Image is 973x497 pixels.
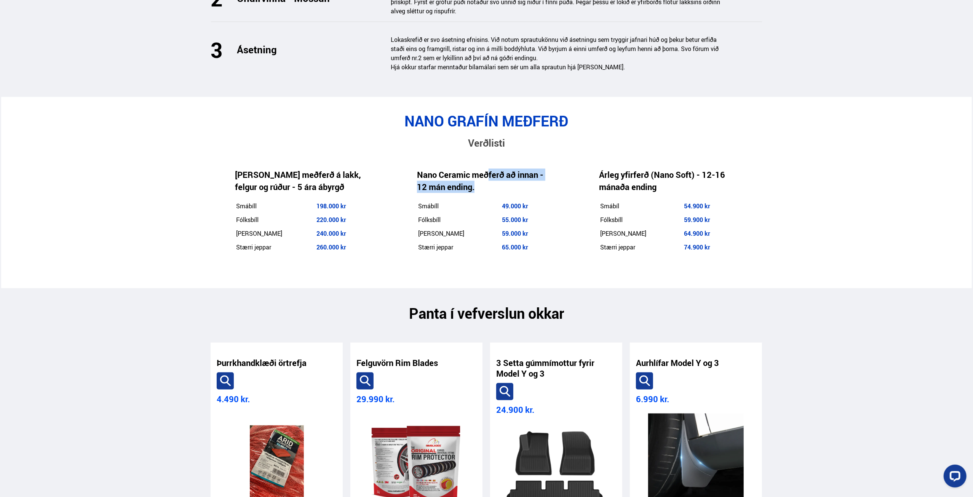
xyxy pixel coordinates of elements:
td: Stærri jeppar [236,241,315,254]
span: 4.490 kr. [217,394,250,405]
h2: NANO GRAFÍN MEÐFERÐ [211,112,762,129]
td: [PERSON_NAME] [600,227,683,240]
td: Smábíl [600,200,683,213]
h4: [PERSON_NAME] meðferð á lakk, felgur og rúður - 5 ára ábyrgð [235,169,368,193]
h4: Árleg yfirferð (Nano Soft) - 12-16 mánaða ending [599,169,732,193]
td: [PERSON_NAME] [236,227,315,240]
span: 260.000 kr [316,243,346,251]
td: Smábíll [236,200,315,213]
strong: 59.900 kr [684,216,710,224]
p: Lokaskrefið er svo ásetning efnisins. Við notum sprautukönnu við ásetningu sem tryggir jafnari hú... [391,35,724,62]
td: Stærri jeppar [418,241,501,254]
span: Verðlisti [468,136,505,150]
strong: 54.900 kr [684,202,710,210]
span: 240.000 kr [316,229,346,238]
td: Stærri jeppar [600,241,683,254]
td: [PERSON_NAME] [418,227,501,240]
h4: Nano Ceramic meðferð að innan - 12 mán ending. [417,169,550,193]
strong: 49.000 kr [502,202,528,210]
h3: Ásetning [237,44,384,55]
span: 29.990 kr. [356,394,395,405]
h2: Panta í vefverslun okkar [211,305,762,322]
a: Aurhlífar Model Y og 3 [636,358,719,369]
span: 74.900 kr [684,243,710,251]
p: Hjá okkur starfar menntaður bílamálari sem sér um alla sprautun hjá [PERSON_NAME]. [391,62,724,72]
a: 3 Setta gúmmímottur fyrir Model Y og 3 [496,358,616,379]
span: 55.000 kr [502,216,528,224]
td: Fólksbíll [236,214,315,227]
a: Þurrkhandklæði örtrefja [217,358,307,369]
span: 220.000 kr [316,216,346,224]
td: Smábíll [418,200,501,213]
strong: 64.900 kr [684,229,710,238]
td: Fólksbíll [600,214,683,227]
span: 24.900 kr. [496,404,534,415]
span: 65.000 kr [502,243,528,251]
td: Fólksbíll [418,214,501,227]
span: 198.000 kr [316,202,346,210]
a: Felguvörn Rim Blades [356,358,438,369]
span: 59.000 kr [502,229,528,238]
span: 6.990 kr. [636,394,669,405]
iframe: LiveChat chat widget [938,462,970,494]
